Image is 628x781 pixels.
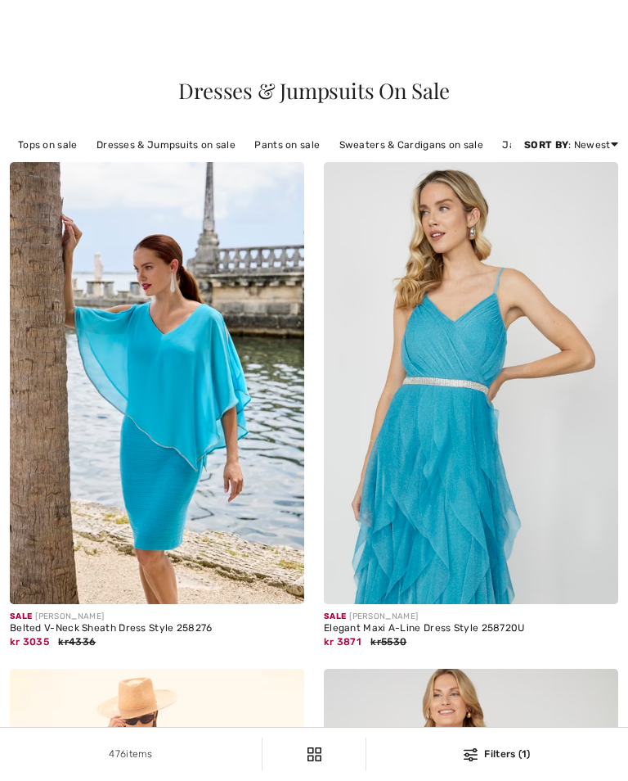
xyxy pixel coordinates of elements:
strong: Sort By [524,139,568,151]
span: Dresses & Jumpsuits On Sale [178,76,449,105]
div: [PERSON_NAME] [10,611,304,623]
span: kr 3871 [324,636,361,648]
span: kr5530 [370,636,406,648]
span: Sale [10,612,32,621]
img: Elegant Maxi A-Line Dress Style 258720U. Turquoise [324,162,618,604]
div: Belted V-Neck Sheath Dress Style 258276 [10,623,304,634]
div: [PERSON_NAME] [324,611,618,623]
a: Tops on sale [10,134,86,156]
span: Sale [324,612,346,621]
span: kr 3035 [10,636,49,648]
a: Sweaters & Cardigans on sale [331,134,491,156]
a: Pants on sale [246,134,328,156]
div: : Newest [524,138,618,152]
div: Elegant Maxi A-Line Dress Style 258720U [324,623,618,634]
img: Belted V-Neck Sheath Dress Style 258276. Turquoise [10,162,304,604]
span: kr4336 [58,636,96,648]
span: 476 [109,748,126,760]
div: Filters (1) [376,747,618,761]
a: Dresses & Jumpsuits on sale [88,134,244,156]
img: Filters [307,747,321,761]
